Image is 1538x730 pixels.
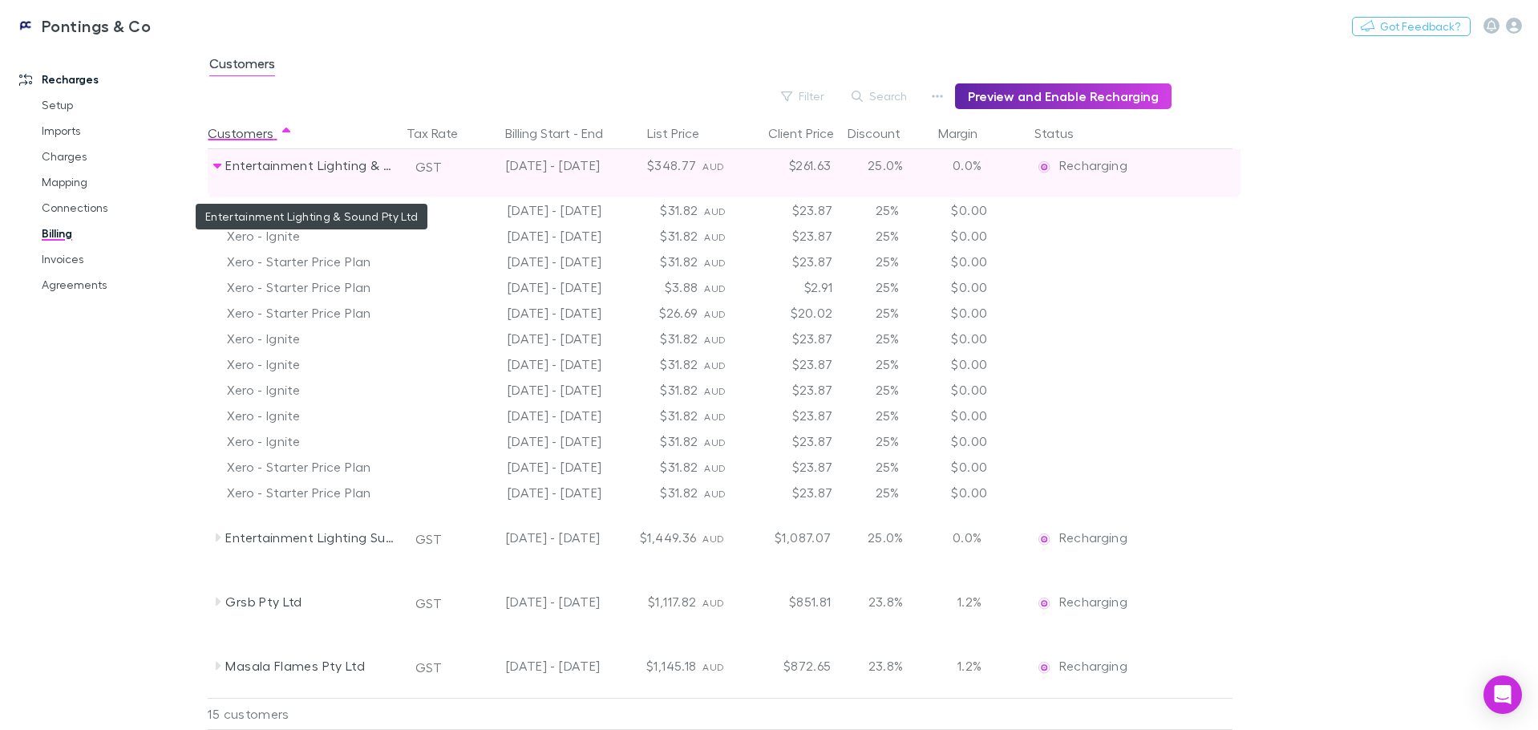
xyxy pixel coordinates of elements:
button: Margin [938,117,997,149]
div: $0.00 [935,428,1031,454]
button: Got Feedback? [1352,17,1471,36]
a: Recharges [3,67,217,92]
div: $31.82 [608,223,704,249]
span: AUD [704,205,726,217]
div: [DATE] - [DATE] [463,223,608,249]
button: Discount [848,117,920,149]
div: 15 customers [208,698,400,730]
img: Recharging [1036,595,1052,611]
div: $31.82 [608,249,704,274]
div: $23.87 [743,480,839,505]
div: $851.81 [741,570,837,634]
div: $31.82 [608,454,704,480]
div: 25% [839,197,935,223]
span: Recharging [1059,594,1127,609]
div: $31.82 [608,403,704,428]
div: [DATE] - [DATE] [468,505,600,570]
a: Invoices [26,246,217,272]
div: $31.82 [608,377,704,403]
p: 0.0% [940,528,981,547]
div: $3.88 [608,274,704,300]
a: Connections [26,195,217,221]
div: Masala Flames Pty Ltd [225,634,395,698]
span: AUD [704,462,726,474]
div: Xero - Starter Price Plan [227,249,394,274]
img: Recharging [1036,659,1052,675]
div: [DATE] - [DATE] [463,480,608,505]
span: AUD [704,488,726,500]
div: $23.87 [743,428,839,454]
div: Masala Flames Pty LtdGST[DATE] - [DATE]$1,145.18AUD$872.6523.8%1.2%EditRechargingRecharging [208,634,1241,698]
button: Billing Start - End [505,117,622,149]
div: Entertainment Lighting Supplies Pty LtdGST[DATE] - [DATE]$1,449.36AUD$1,087.0725.0%0.0%EditRechar... [208,505,1241,570]
div: [DATE] - [DATE] [463,351,608,377]
div: $0.00 [935,300,1031,326]
button: Client Price [768,117,853,149]
button: Search [844,87,917,106]
span: AUD [704,411,726,423]
div: $31.82 [608,351,704,377]
span: AUD [704,308,726,320]
div: 25% [839,326,935,351]
img: Recharging [1036,531,1052,547]
div: 25% [839,403,935,428]
button: Tax Rate [407,117,477,149]
div: $23.87 [743,403,839,428]
span: AUD [704,257,726,269]
span: AUD [704,231,726,243]
div: [DATE] - [DATE] [463,274,608,300]
div: $261.63 [741,133,837,197]
div: Grsb Pty Ltd [225,570,395,634]
div: 25.0% [837,505,933,570]
div: $0.00 [935,403,1031,428]
button: GST [408,526,449,552]
div: $31.82 [608,197,704,223]
span: AUD [704,385,726,397]
div: Xero - Starter Price Plan [227,480,394,505]
span: Recharging [1059,157,1127,172]
div: $23.87 [743,454,839,480]
div: $23.87 [743,223,839,249]
a: Billing [26,221,217,246]
a: Setup [26,92,217,118]
button: GST [408,655,449,680]
div: Grsb Pty LtdGST[DATE] - [DATE]$1,117.82AUD$851.8123.8%1.2%EditRechargingRecharging [208,570,1241,634]
a: Pontings & Co [6,6,160,45]
h3: Pontings & Co [42,16,151,35]
div: [DATE] - [DATE] [468,133,600,197]
div: $872.65 [741,634,837,698]
div: [DATE] - [DATE] [463,249,608,274]
img: Recharging [1036,159,1052,175]
div: Xero - Ignite [227,428,394,454]
div: 25.0% [837,133,933,197]
div: $23.87 [743,326,839,351]
div: $1,087.07 [741,505,837,570]
div: GST[DATE] - [DATE]$348.77AUD$261.6325.0%0.0%EditRechargingRecharging [208,133,1241,197]
span: AUD [702,597,724,609]
div: $0.00 [935,377,1031,403]
div: $0.00 [935,454,1031,480]
div: Entertainment Lighting & Sound Pty Ltd [225,133,395,197]
button: GST [408,154,449,180]
img: Pontings & Co's Logo [16,16,35,35]
div: [DATE] - [DATE] [463,197,608,223]
div: 25% [839,300,935,326]
div: $0.00 [935,274,1031,300]
div: $0.00 [935,249,1031,274]
div: $0.00 [935,326,1031,351]
div: 25% [839,454,935,480]
div: $0.00 [935,197,1031,223]
div: 25% [839,249,935,274]
div: $23.87 [743,249,839,274]
div: $23.87 [743,197,839,223]
div: Entertainment Lighting Supplies Pty Ltd [225,505,395,570]
div: $1,449.36 [606,505,702,570]
span: AUD [704,282,726,294]
div: Xero - Ignite [227,377,394,403]
div: $23.87 [743,377,839,403]
div: [DATE] - [DATE] [463,300,608,326]
span: AUD [702,533,724,545]
p: 0.0% [940,156,981,175]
